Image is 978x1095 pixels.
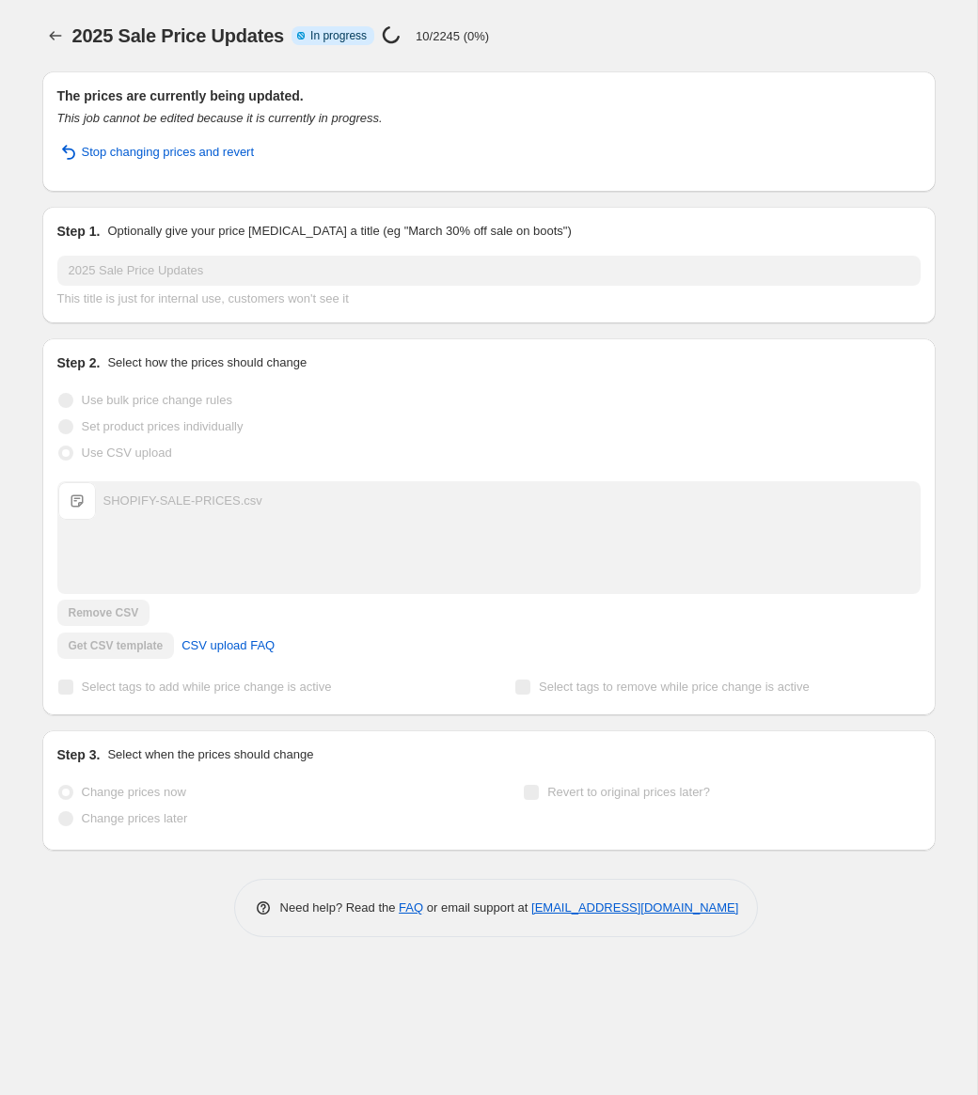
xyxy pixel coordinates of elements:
[57,86,921,105] h2: The prices are currently being updated.
[170,631,286,661] a: CSV upload FAQ
[57,353,101,372] h2: Step 2.
[181,636,275,655] span: CSV upload FAQ
[82,446,172,460] span: Use CSV upload
[107,745,313,764] p: Select when the prices should change
[399,900,423,915] a: FAQ
[42,23,69,49] button: Price change jobs
[107,353,307,372] p: Select how the prices should change
[82,393,232,407] span: Use bulk price change rules
[57,745,101,764] h2: Step 3.
[82,143,255,162] span: Stop changing prices and revert
[57,291,349,305] span: This title is just for internal use, customers won't see it
[103,492,262,510] div: SHOPIFY-SALE-PRICES.csv
[82,680,332,694] span: Select tags to add while price change is active
[57,256,921,286] input: 30% off holiday sale
[46,137,266,167] button: Stop changing prices and revert
[57,222,101,241] h2: Step 1.
[539,680,810,694] span: Select tags to remove while price change is active
[82,419,244,433] span: Set product prices individually
[72,25,285,46] span: 2025 Sale Price Updates
[107,222,571,241] p: Optionally give your price [MEDICAL_DATA] a title (eg "March 30% off sale on boots")
[310,28,367,43] span: In progress
[547,785,710,799] span: Revert to original prices later?
[531,900,738,915] a: [EMAIL_ADDRESS][DOMAIN_NAME]
[57,111,383,125] i: This job cannot be edited because it is currently in progress.
[82,785,186,799] span: Change prices now
[82,811,188,825] span: Change prices later
[280,900,400,915] span: Need help? Read the
[416,29,489,43] p: 10/2245 (0%)
[423,900,531,915] span: or email support at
